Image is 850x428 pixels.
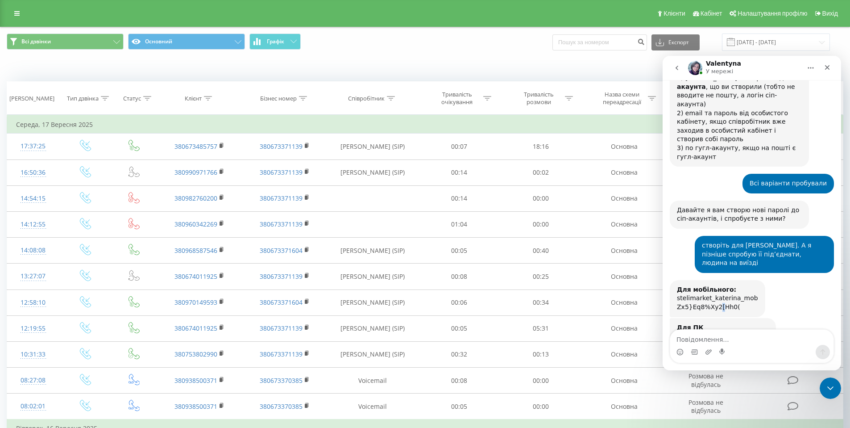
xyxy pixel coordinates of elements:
[260,324,303,332] a: 380673371139
[28,293,35,300] button: вибір GIF-файлів
[123,95,141,102] div: Статус
[16,216,50,233] div: 14:12:55
[515,91,563,106] div: Тривалість розмови
[260,95,297,102] div: Бізнес номер
[32,180,171,217] div: створіть для [PERSON_NAME]. А я пізніше спробую її підʼєднати, людина на виїзді
[174,220,217,228] a: 380960342269
[500,185,582,211] td: 00:00
[260,246,303,255] a: 380673371604
[822,10,838,17] span: Вихід
[419,264,500,290] td: 00:08
[688,398,723,415] span: Розмова не відбулась
[174,246,217,255] a: 380968587546
[581,159,666,185] td: Основна
[16,268,50,285] div: 13:27:07
[500,394,582,420] td: 00:00
[581,368,666,394] td: Основна
[16,294,50,311] div: 12:58:10
[701,10,722,17] span: Кабінет
[87,123,164,132] div: Всі варіанти пробували
[663,10,685,17] span: Клієнти
[14,247,95,256] div: Zx5}Eq8%Xy2[Hh0(
[174,168,217,176] a: 380990971766
[7,224,103,261] div: Для мобільного:stelimarket_katerina_mobZx5}Eq8%Xy2[Hh0(
[419,159,500,185] td: 00:14
[419,185,500,211] td: 00:14
[249,34,301,50] button: Графік
[67,95,99,102] div: Тип дзвінка
[260,376,303,385] a: 380673370385
[419,315,500,341] td: 00:05
[8,274,171,289] textarea: Повідомлення...
[552,34,647,50] input: Пошук за номером
[14,88,139,105] div: 3) по гугл-акаунту, якщо на пошті є гугл-акаунт
[16,398,50,415] div: 08:02:01
[419,211,500,237] td: 01:04
[500,134,582,159] td: 18:16
[7,145,171,180] div: Valentyna каже…
[738,10,807,17] span: Налаштування профілю
[174,376,217,385] a: 380938500371
[500,341,582,367] td: 00:13
[500,290,582,315] td: 00:34
[581,290,666,315] td: Основна
[7,145,146,173] div: Давайте я вам створю нові паролі до сіп-акаунтів, і спробуєте з ними?
[348,95,385,102] div: Співробітник
[260,298,303,306] a: 380673371604
[500,238,582,264] td: 00:40
[260,402,303,411] a: 380673370385
[267,38,284,45] span: Графік
[581,134,666,159] td: Основна
[433,91,481,106] div: Тривалість очікування
[7,262,171,319] div: Valentyna каже…
[581,238,666,264] td: Основна
[260,194,303,202] a: 380673371139
[260,142,303,151] a: 380673371139
[598,91,646,106] div: Назва схеми переадресації
[327,264,419,290] td: [PERSON_NAME] (SIP)
[57,293,64,300] button: Start recording
[185,95,202,102] div: Клієнт
[327,290,419,315] td: [PERSON_NAME] (SIP)
[327,341,419,367] td: [PERSON_NAME] (SIP)
[7,118,171,145] div: Костянтин каже…
[7,262,113,299] div: Для ПКstelimarket_katerina_desctop
[327,238,419,264] td: [PERSON_NAME] (SIP)
[14,150,139,168] div: Давайте я вам створю нові паролі до сіп-акаунтів, і спробуєте з ними?
[419,134,500,159] td: 00:07
[581,394,666,420] td: Основна
[7,116,843,134] td: Середа, 17 Вересня 2025
[14,53,139,88] div: 2) email та пароль від особистого кабінету, якщо співробітник вже заходив в особистий кабінет і с...
[581,341,666,367] td: Основна
[500,211,582,237] td: 00:00
[16,164,50,181] div: 16:50:36
[174,298,217,306] a: 380970149593
[419,238,500,264] td: 00:05
[7,180,171,224] div: Костянтин каже…
[500,368,582,394] td: 00:00
[327,134,419,159] td: [PERSON_NAME] (SIP)
[174,402,217,411] a: 380938500371
[42,293,50,300] button: Завантажити вкладений файл
[80,118,171,138] div: Всі варіанти пробували
[260,350,303,358] a: 380673371139
[327,315,419,341] td: [PERSON_NAME] (SIP)
[651,34,700,50] button: Експорт
[260,272,303,281] a: 380673371139
[16,372,50,389] div: 08:27:08
[327,368,419,394] td: Voicemail
[260,168,303,176] a: 380673371139
[16,242,50,259] div: 14:08:08
[581,264,666,290] td: Основна
[419,341,500,367] td: 00:32
[500,264,582,290] td: 00:25
[581,185,666,211] td: Основна
[663,56,841,370] iframe: Intercom live chat
[21,38,51,45] span: Всі дзвінки
[419,394,500,420] td: 00:05
[14,268,41,275] b: Для ПК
